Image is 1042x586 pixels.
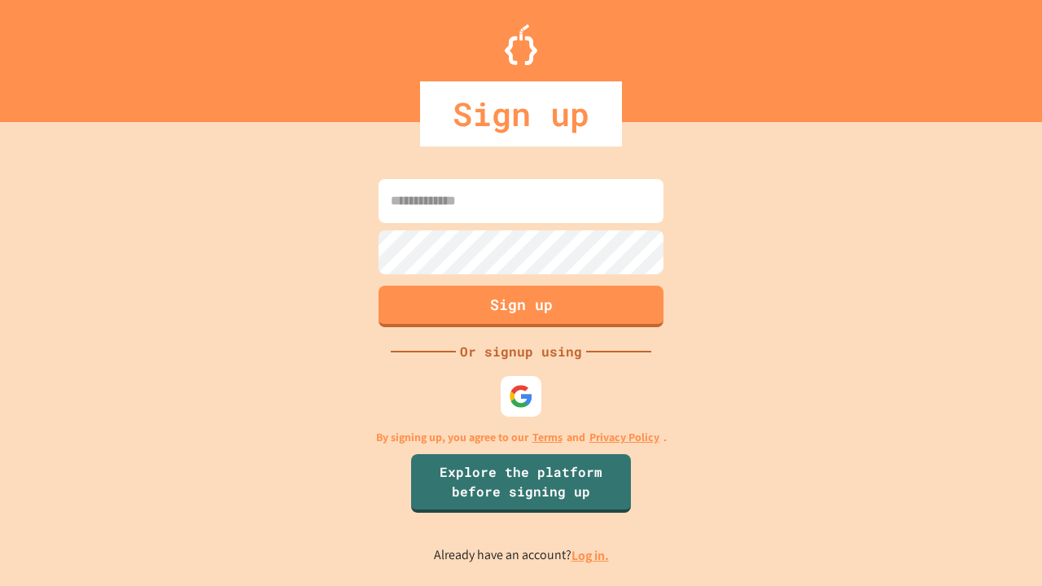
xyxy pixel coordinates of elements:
[456,342,586,361] div: Or signup using
[434,545,609,566] p: Already have an account?
[411,454,631,513] a: Explore the platform before signing up
[571,547,609,564] a: Log in.
[509,384,533,409] img: google-icon.svg
[420,81,622,146] div: Sign up
[376,429,667,446] p: By signing up, you agree to our and .
[532,429,563,446] a: Terms
[589,429,659,446] a: Privacy Policy
[379,286,663,327] button: Sign up
[505,24,537,65] img: Logo.svg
